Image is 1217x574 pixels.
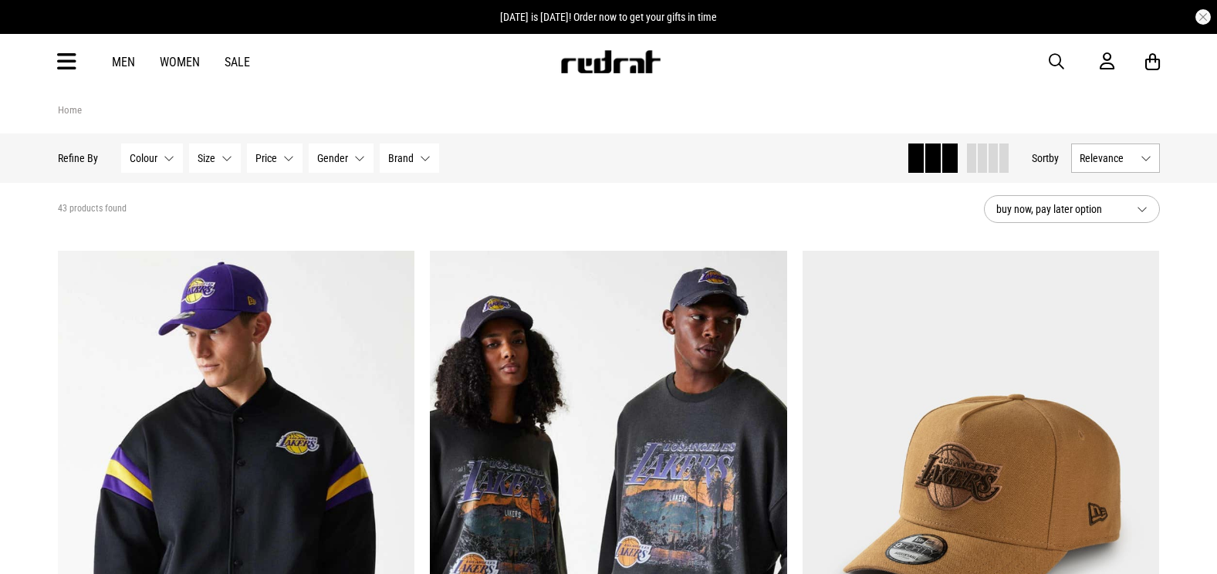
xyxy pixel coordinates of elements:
span: Price [255,152,277,164]
span: 43 products found [58,203,127,215]
button: Price [247,143,303,173]
button: buy now, pay later option [984,195,1160,223]
a: Home [58,104,82,116]
button: Sortby [1032,149,1059,167]
span: Size [198,152,215,164]
a: Men [112,55,135,69]
button: Relevance [1071,143,1160,173]
img: Redrat logo [559,50,661,73]
span: Colour [130,152,157,164]
span: by [1049,152,1059,164]
span: buy now, pay later option [996,200,1124,218]
p: Refine By [58,152,98,164]
a: Women [160,55,200,69]
button: Brand [380,143,439,173]
span: Brand [388,152,414,164]
button: Colour [121,143,183,173]
span: Relevance [1080,152,1134,164]
button: Size [189,143,241,173]
span: Gender [317,152,348,164]
button: Gender [309,143,374,173]
span: [DATE] is [DATE]! Order now to get your gifts in time [500,11,717,23]
a: Sale [225,55,250,69]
